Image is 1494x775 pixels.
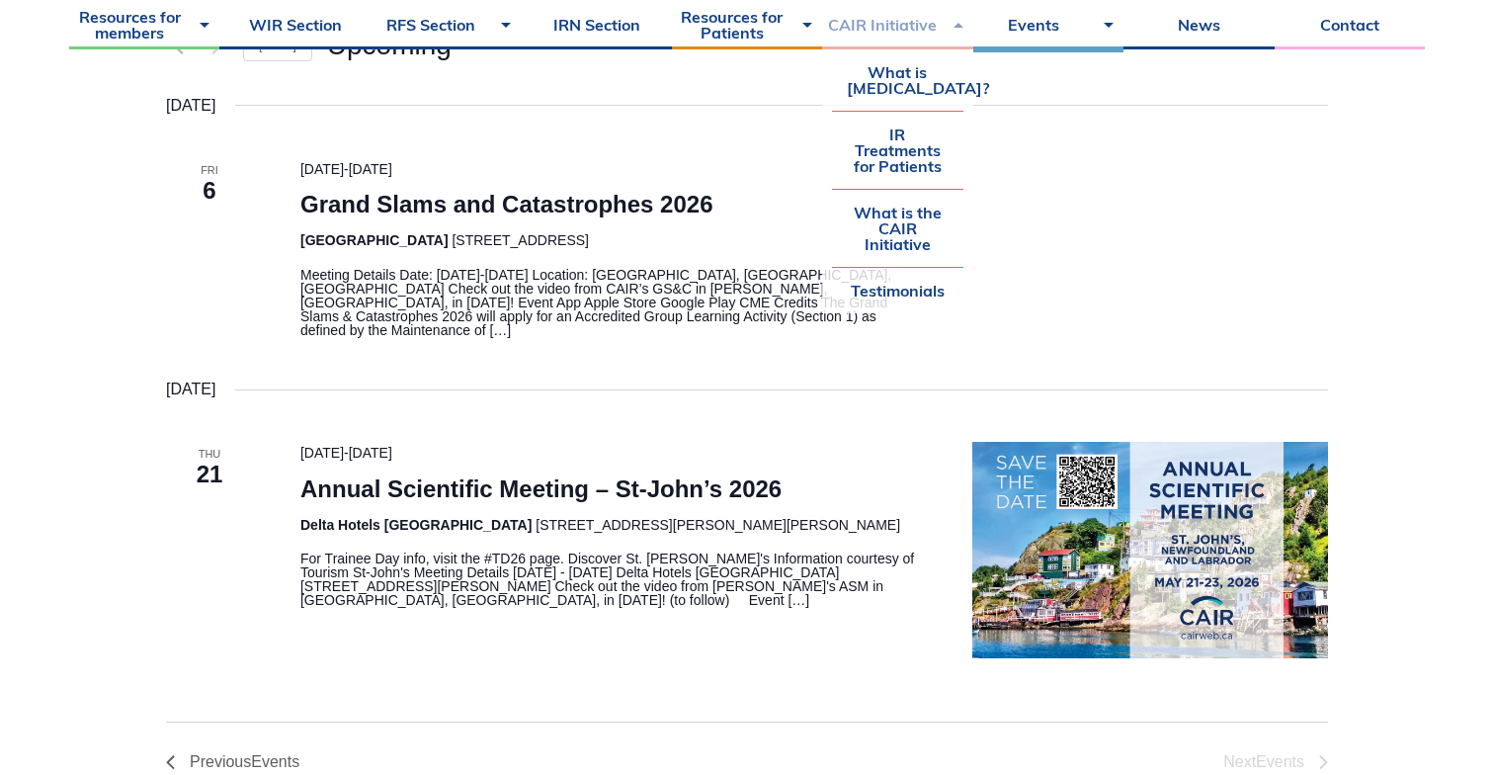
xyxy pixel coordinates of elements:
a: What is the CAIR Initiative [832,190,962,267]
time: [DATE] [166,93,215,119]
time: - [300,161,392,177]
span: [GEOGRAPHIC_DATA] [300,232,449,248]
span: 6 [166,174,253,208]
span: 21 [166,458,253,491]
span: [DATE] [300,445,344,461]
span: Events [251,753,299,770]
span: [STREET_ADDRESS] [452,232,588,248]
div: List of Events [166,93,1328,659]
a: Previous Events [166,754,299,770]
a: Testimonials [832,268,962,313]
p: Meeting Details Date: [DATE]-[DATE] Location: [GEOGRAPHIC_DATA], [GEOGRAPHIC_DATA], [GEOGRAPHIC_D... [300,268,925,337]
span: [DATE] [349,445,392,461]
a: What is [MEDICAL_DATA]? [832,49,962,111]
span: Fri [166,162,253,179]
span: [DATE] [300,161,344,177]
button: Upcoming [327,32,470,59]
time: [DATE] [166,377,215,402]
span: Upcoming [327,32,452,59]
a: Grand Slams and Catastrophes 2026 [300,191,713,218]
time: - [300,445,392,461]
p: For Trainee Day info, visit the #TD26 page. Discover St. [PERSON_NAME]'s Information courtesy of ... [300,552,925,607]
span: Previous [190,754,299,770]
span: [DATE] [349,161,392,177]
img: Capture d’écran 2025-06-06 150827 [972,442,1328,658]
span: Delta Hotels [GEOGRAPHIC_DATA] [300,517,532,533]
span: [STREET_ADDRESS][PERSON_NAME][PERSON_NAME] [536,517,900,533]
span: Thu [166,446,253,463]
a: Annual Scientific Meeting – St-John’s 2026 [300,475,782,503]
a: IR Treatments for Patients [832,112,962,189]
